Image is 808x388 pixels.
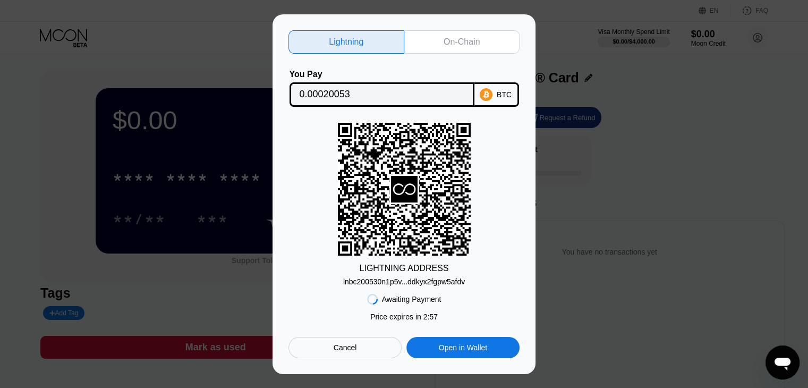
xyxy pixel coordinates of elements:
span: 2 : 57 [423,313,438,321]
div: You Pay [290,70,474,79]
div: On-Chain [444,37,480,47]
div: Open in Wallet [406,337,520,358]
iframe: Button to launch messaging window [766,345,800,379]
div: Price expires in [370,313,438,321]
div: lnbc200530n1p5v...ddkyx2fgpw5afdv [343,277,465,286]
div: BTC [497,90,512,99]
div: Lightning [329,37,363,47]
div: Awaiting Payment [382,295,441,303]
div: Cancel [288,337,402,358]
div: Cancel [334,343,357,352]
div: Open in Wallet [439,343,487,352]
div: Lightning [288,30,404,54]
div: LIGHTNING ADDRESS [359,264,448,273]
div: lnbc200530n1p5v...ddkyx2fgpw5afdv [343,273,465,286]
div: On-Chain [404,30,520,54]
div: You PayBTC [288,70,520,107]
